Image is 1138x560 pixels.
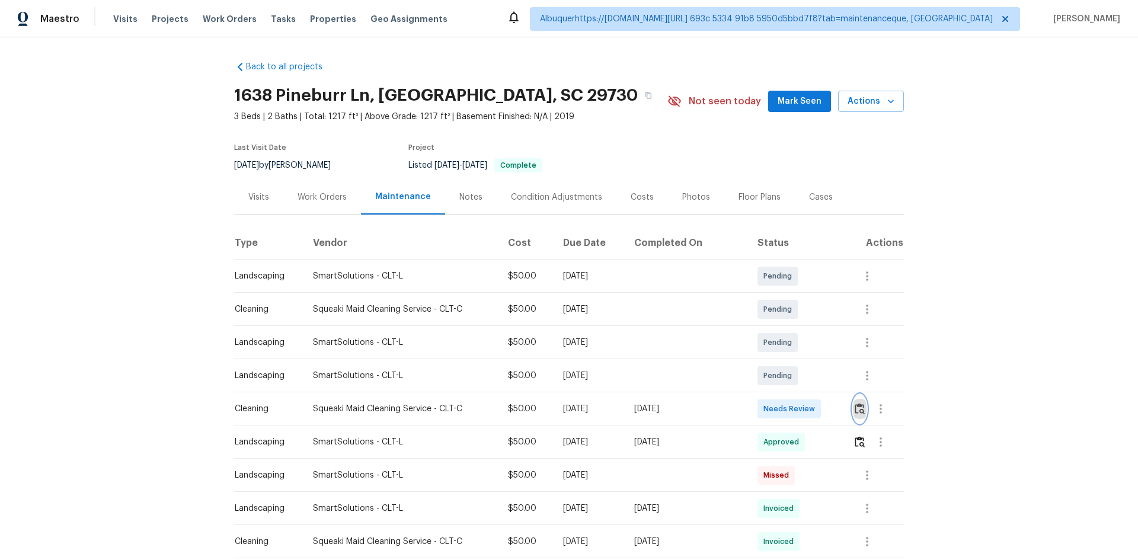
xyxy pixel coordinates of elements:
span: Complete [496,162,541,169]
img: Review Icon [855,403,865,414]
span: [PERSON_NAME] [1049,13,1120,25]
span: Tasks [271,15,296,23]
th: Completed On [625,226,747,260]
span: 3 Beds | 2 Baths | Total: 1217 ft² | Above Grade: 1217 ft² | Basement Finished: N/A | 2019 [234,111,667,123]
div: $50.00 [508,403,544,415]
th: Vendor [303,226,498,260]
div: Costs [631,191,654,203]
span: Work Orders [203,13,257,25]
span: Not seen today [689,95,761,107]
div: Photos [682,191,710,203]
span: Listed [408,161,542,169]
div: $50.00 [508,536,544,548]
div: $50.00 [508,370,544,382]
div: Cases [809,191,833,203]
span: Pending [763,303,797,315]
div: Landscaping [235,337,294,348]
button: Copy Address [638,85,659,106]
div: [DATE] [563,303,616,315]
div: Squeaki Maid Cleaning Service - CLT-C [313,536,489,548]
div: Cleaning [235,536,294,548]
img: Review Icon [855,436,865,447]
div: SmartSolutions - CLT-L [313,337,489,348]
th: Status [748,226,843,260]
div: Visits [248,191,269,203]
span: Invoiced [763,503,798,514]
th: Cost [498,226,554,260]
div: $50.00 [508,270,544,282]
div: [DATE] [563,370,616,382]
div: Cleaning [235,303,294,315]
span: [DATE] [434,161,459,169]
th: Due Date [554,226,625,260]
div: Landscaping [235,503,294,514]
div: $50.00 [508,436,544,448]
div: Work Orders [298,191,347,203]
a: Back to all projects [234,61,348,73]
div: $50.00 [508,503,544,514]
div: [DATE] [563,503,616,514]
span: Pending [763,270,797,282]
div: SmartSolutions - CLT-L [313,436,489,448]
span: Project [408,144,434,151]
span: Visits [113,13,138,25]
div: [DATE] [563,436,616,448]
h2: 1638 Pineburr Ln, [GEOGRAPHIC_DATA], SC 29730 [234,89,638,101]
span: [DATE] [234,161,259,169]
button: Review Icon [853,395,867,423]
div: SmartSolutions - CLT-L [313,469,489,481]
div: Condition Adjustments [511,191,602,203]
span: - [434,161,487,169]
div: [DATE] [563,337,616,348]
span: Missed [763,469,794,481]
span: Actions [848,94,894,109]
div: $50.00 [508,303,544,315]
span: [DATE] [462,161,487,169]
span: Pending [763,370,797,382]
div: [DATE] [563,536,616,548]
span: Properties [310,13,356,25]
div: [DATE] [634,536,738,548]
div: Squeaki Maid Cleaning Service - CLT-C [313,403,489,415]
div: Landscaping [235,469,294,481]
div: Landscaping [235,370,294,382]
button: Mark Seen [768,91,831,113]
div: SmartSolutions - CLT-L [313,503,489,514]
div: [DATE] [634,403,738,415]
div: Squeaki Maid Cleaning Service - CLT-C [313,303,489,315]
div: Cleaning [235,403,294,415]
span: Invoiced [763,536,798,548]
div: $50.00 [508,469,544,481]
span: Needs Review [763,403,820,415]
div: [DATE] [634,503,738,514]
div: SmartSolutions - CLT-L [313,270,489,282]
button: Actions [838,91,904,113]
th: Type [234,226,303,260]
div: [DATE] [563,403,616,415]
span: Projects [152,13,188,25]
div: [DATE] [563,270,616,282]
span: Mark Seen [778,94,821,109]
div: Landscaping [235,270,294,282]
div: [DATE] [563,469,616,481]
div: Landscaping [235,436,294,448]
div: [DATE] [634,436,738,448]
span: Maestro [40,13,79,25]
span: Albuquerhttps://[DOMAIN_NAME][URL] 693c 5334 91b8 5950d5bbd7f8?tab=maintenanceque, [GEOGRAPHIC_DATA] [540,13,993,25]
span: Geo Assignments [370,13,447,25]
div: Floor Plans [739,191,781,203]
span: Last Visit Date [234,144,286,151]
div: Maintenance [375,191,431,203]
button: Review Icon [853,428,867,456]
div: Notes [459,191,482,203]
div: SmartSolutions - CLT-L [313,370,489,382]
div: $50.00 [508,337,544,348]
th: Actions [843,226,904,260]
span: Pending [763,337,797,348]
span: Approved [763,436,804,448]
div: by [PERSON_NAME] [234,158,345,172]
